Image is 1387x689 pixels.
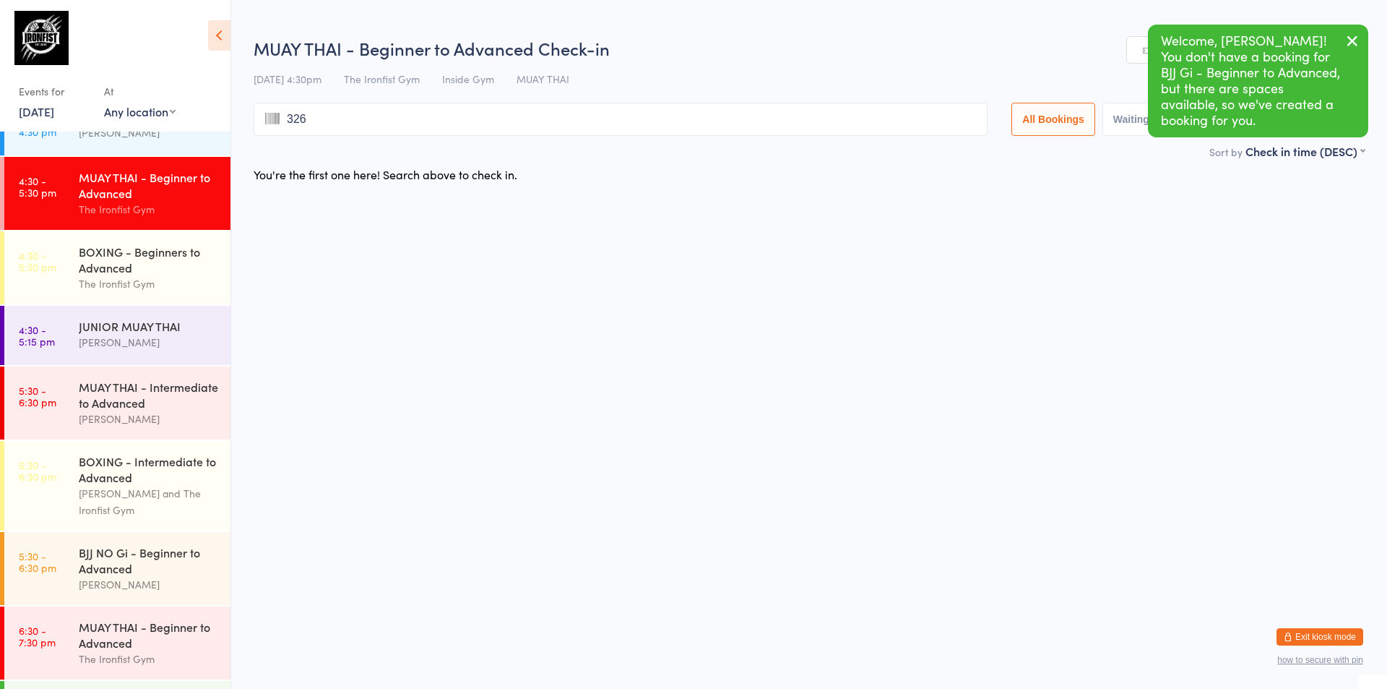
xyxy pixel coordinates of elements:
span: Inside Gym [442,72,494,86]
button: All Bookings [1011,103,1095,136]
div: JUNIOR MUAY THAI [79,318,218,334]
div: [PERSON_NAME] [79,124,218,141]
time: 4:30 - 5:30 pm [19,175,56,198]
a: 4:30 -5:30 pmMUAY THAI - Beginner to AdvancedThe Ironfist Gym [4,157,230,230]
img: The Ironfist Gym [14,11,69,65]
div: BOXING - Beginners to Advanced [79,244,218,275]
div: MUAY THAI - Intermediate to Advanced [79,379,218,411]
a: 5:30 -6:30 pmMUAY THAI - Intermediate to Advanced[PERSON_NAME] [4,367,230,440]
div: [PERSON_NAME] [79,576,218,593]
div: The Ironfist Gym [79,275,218,292]
div: You're the first one here! Search above to check in. [254,166,517,182]
div: Events for [19,80,90,103]
div: MUAY THAI - Beginner to Advanced [79,619,218,651]
time: 4:30 - 5:15 pm [19,324,55,347]
span: MUAY THAI [517,72,569,86]
div: The Ironfist Gym [79,651,218,667]
a: 6:30 -7:30 pmMUAY THAI - Beginner to AdvancedThe Ironfist Gym [4,607,230,680]
div: [PERSON_NAME] and The Ironfist Gym [79,485,218,518]
div: BJJ NO Gi - Beginner to Advanced [79,544,218,576]
a: 4:30 -5:15 pmJUNIOR MUAY THAI[PERSON_NAME] [4,306,230,365]
span: The Ironfist Gym [344,72,420,86]
div: At [104,80,176,103]
div: [PERSON_NAME] [79,411,218,427]
time: 5:30 - 6:30 pm [19,385,56,408]
button: how to secure with pin [1277,655,1363,665]
input: Search [254,103,988,136]
a: 4:30 -5:30 pmBOXING - Beginners to AdvancedThe Ironfist Gym [4,231,230,304]
div: MUAY THAI - Beginner to Advanced [79,169,218,201]
time: 5:30 - 6:30 pm [19,459,56,482]
time: 4:30 - 5:30 pm [19,249,56,273]
time: 6:30 - 7:30 pm [19,625,56,648]
h2: MUAY THAI - Beginner to Advanced Check-in [254,36,1365,60]
button: Waiting [1102,103,1160,136]
div: [PERSON_NAME] [79,334,218,351]
time: 3:45 - 4:30 pm [19,114,56,137]
time: 5:30 - 6:30 pm [19,550,56,573]
div: The Ironfist Gym [79,201,218,218]
div: BOXING - Intermediate to Advanced [79,453,218,485]
a: 5:30 -6:30 pmBOXING - Intermediate to Advanced[PERSON_NAME] and The Ironfist Gym [4,441,230,531]
span: [DATE] 4:30pm [254,72,321,86]
label: Sort by [1209,145,1243,159]
div: Check in time (DESC) [1245,143,1365,159]
a: 5:30 -6:30 pmBJJ NO Gi - Beginner to Advanced[PERSON_NAME] [4,532,230,605]
div: Welcome, [PERSON_NAME]! You don't have a booking for BJJ Gi - Beginner to Advanced, but there are... [1148,25,1368,137]
div: Any location [104,103,176,119]
a: [DATE] [19,103,54,119]
button: Exit kiosk mode [1276,628,1363,646]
